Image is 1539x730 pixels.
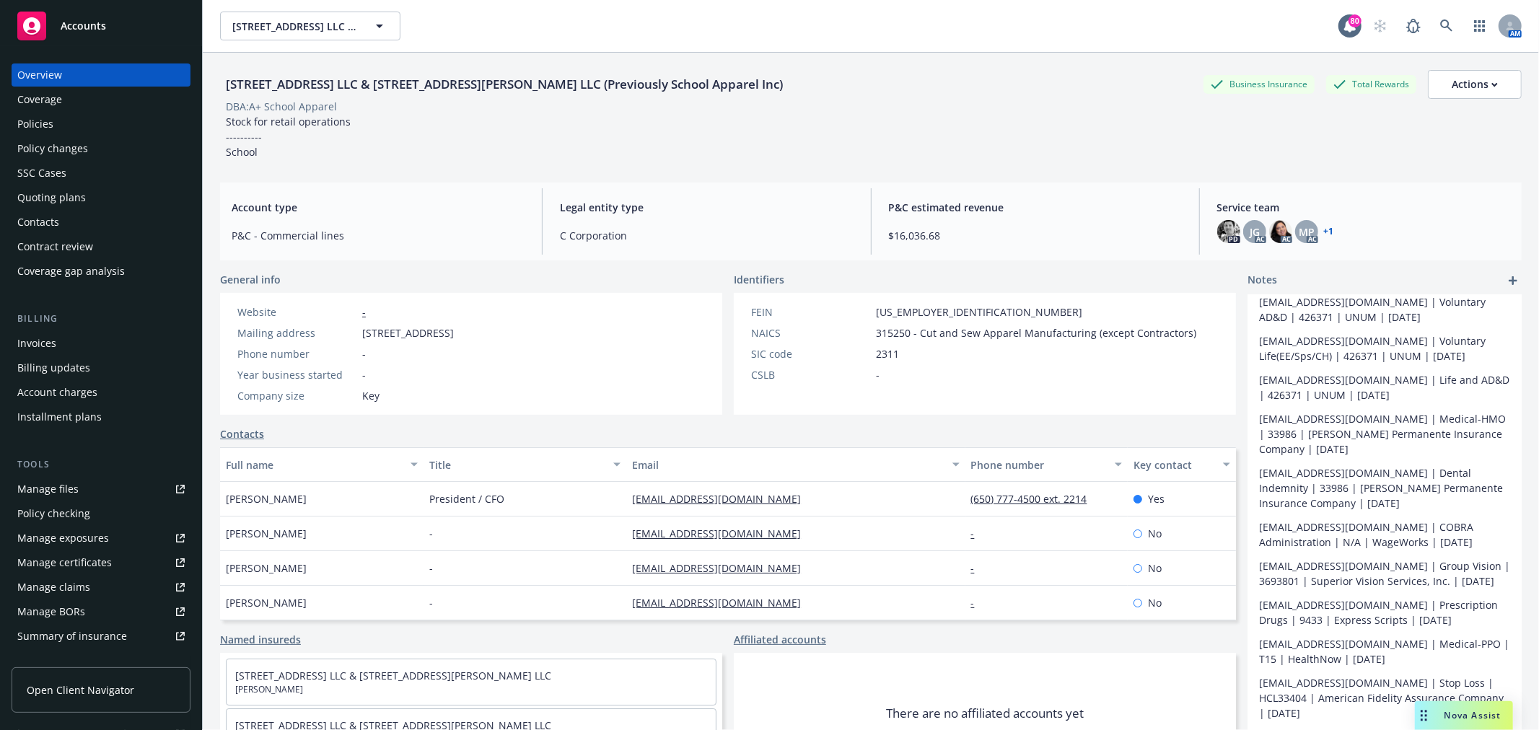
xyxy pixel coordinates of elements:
a: [STREET_ADDRESS] LLC & [STREET_ADDRESS][PERSON_NAME] LLC [235,669,551,682]
div: Company size [237,388,356,403]
a: [EMAIL_ADDRESS][DOMAIN_NAME] [632,492,812,506]
a: Manage files [12,478,190,501]
div: Email [632,457,943,472]
a: Policy changes [12,137,190,160]
span: President / CFO [429,491,504,506]
a: - [971,561,986,575]
span: C Corporation [560,228,853,243]
div: Total Rewards [1326,75,1416,93]
a: Overview [12,63,190,87]
div: DBA: A+ School Apparel [226,99,337,114]
div: Quoting plans [17,186,86,209]
span: - [429,595,433,610]
div: Phone number [237,346,356,361]
a: Coverage gap analysis [12,260,190,283]
div: SSC Cases [17,162,66,185]
a: [EMAIL_ADDRESS][DOMAIN_NAME] [632,527,812,540]
a: - [971,527,986,540]
div: Manage exposures [17,527,109,550]
span: Identifiers [734,272,784,287]
span: Nova Assist [1444,709,1501,721]
div: Policy AI ingestions [17,649,110,672]
a: Billing updates [12,356,190,379]
span: No [1148,526,1162,541]
a: Policies [12,113,190,136]
div: Policies [17,113,53,136]
p: [EMAIL_ADDRESS][DOMAIN_NAME] | Voluntary Life(EE/Sps/CH) | 426371 | UNUM | [DATE] [1259,333,1510,364]
a: Search [1432,12,1461,40]
a: SSC Cases [12,162,190,185]
p: [EMAIL_ADDRESS][DOMAIN_NAME] | Dental Indemnity | 33986 | [PERSON_NAME] Permanente Insurance Comp... [1259,465,1510,511]
a: Account charges [12,381,190,404]
div: Summary of insurance [17,625,127,648]
div: NAICS [751,325,870,340]
button: Actions [1428,70,1522,99]
div: Coverage [17,88,62,111]
span: [STREET_ADDRESS] LLC & [STREET_ADDRESS][PERSON_NAME] LLC (Previously School Apparel Inc) [232,19,357,34]
a: Summary of insurance [12,625,190,648]
span: [PERSON_NAME] [226,560,307,576]
p: [EMAIL_ADDRESS][DOMAIN_NAME] | COBRA Administration | N/A | WageWorks | [DATE] [1259,519,1510,550]
span: [PERSON_NAME] [226,595,307,610]
div: Policy checking [17,502,90,525]
span: No [1148,595,1162,610]
a: Contacts [220,426,264,441]
span: Manage exposures [12,527,190,550]
a: Named insureds [220,632,301,647]
div: Phone number [971,457,1106,472]
div: 80 [1349,14,1362,27]
span: [PERSON_NAME] [226,491,307,506]
span: - [362,346,366,361]
button: Key contact [1128,447,1236,482]
span: There are no affiliated accounts yet [886,705,1084,722]
button: [STREET_ADDRESS] LLC & [STREET_ADDRESS][PERSON_NAME] LLC (Previously School Apparel Inc) [220,12,400,40]
div: Manage files [17,478,79,501]
a: Coverage [12,88,190,111]
div: Business Insurance [1203,75,1315,93]
div: Manage certificates [17,551,112,574]
p: [EMAIL_ADDRESS][DOMAIN_NAME] | Stop Loss | HCL33404 | American Fidelity Assurance Company | [DATE] [1259,675,1510,721]
span: Account type [232,200,525,215]
div: Billing updates [17,356,90,379]
a: +1 [1324,227,1334,236]
a: Policy AI ingestions [12,649,190,672]
div: Key contact [1134,457,1214,472]
span: General info [220,272,281,287]
a: [EMAIL_ADDRESS][DOMAIN_NAME] [632,561,812,575]
a: Installment plans [12,405,190,428]
img: photo [1217,220,1240,243]
span: Yes [1148,491,1165,506]
a: Report a Bug [1399,12,1428,40]
div: Website [237,304,356,320]
a: Switch app [1465,12,1494,40]
span: 315250 - Cut and Sew Apparel Manufacturing (except Contractors) [876,325,1196,340]
div: Account charges [17,381,97,404]
span: MP [1299,224,1315,239]
div: FEIN [751,304,870,320]
div: Invoices [17,332,56,355]
span: P&C - Commercial lines [232,228,525,243]
span: Key [362,388,380,403]
div: Year business started [237,367,356,382]
span: [PERSON_NAME] [235,683,707,696]
a: - [362,305,366,319]
span: Service team [1217,200,1510,215]
span: JG [1250,224,1260,239]
span: No [1148,560,1162,576]
div: Overview [17,63,62,87]
img: photo [1269,220,1292,243]
button: Title [424,447,627,482]
div: Contacts [17,211,59,234]
span: - [362,367,366,382]
p: [EMAIL_ADDRESS][DOMAIN_NAME] | Voluntary AD&D | 426371 | UNUM | [DATE] [1259,294,1510,325]
button: Email [626,447,965,482]
a: (650) 777-4500 ext. 2214 [971,492,1099,506]
a: Manage certificates [12,551,190,574]
div: Manage claims [17,576,90,599]
div: [STREET_ADDRESS] LLC & [STREET_ADDRESS][PERSON_NAME] LLC (Previously School Apparel Inc) [220,75,789,94]
a: Policy checking [12,502,190,525]
a: Manage claims [12,576,190,599]
div: Actions [1452,71,1498,98]
span: Open Client Navigator [27,682,134,698]
a: [EMAIL_ADDRESS][DOMAIN_NAME] [632,596,812,610]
